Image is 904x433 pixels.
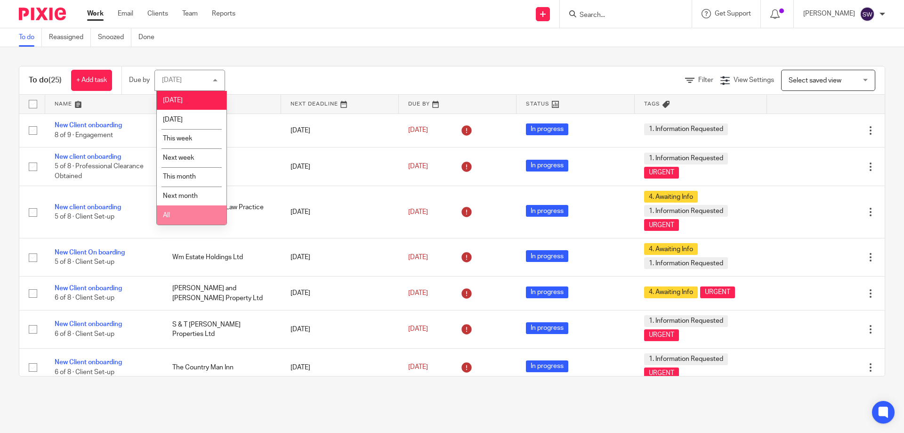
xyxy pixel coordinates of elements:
[526,250,568,262] span: In progress
[162,77,182,83] div: [DATE]
[281,147,399,186] td: [DATE]
[644,353,728,365] span: 1. Information Requested
[55,295,114,302] span: 6 of 8 · Client Set-up
[700,286,735,298] span: URGENT
[138,28,161,47] a: Done
[48,76,62,84] span: (25)
[19,8,66,20] img: Pixie
[715,10,751,17] span: Get Support
[644,167,679,179] span: URGENT
[163,238,281,277] td: Wm Estate Holdings Ltd
[29,75,62,85] h1: To do
[408,163,428,170] span: [DATE]
[55,285,122,292] a: New Client onboarding
[408,326,428,333] span: [DATE]
[281,238,399,277] td: [DATE]
[789,77,841,84] span: Select saved view
[19,28,42,47] a: To do
[182,9,198,18] a: Team
[163,277,281,310] td: [PERSON_NAME] and [PERSON_NAME] Property Ltd
[644,101,660,106] span: Tags
[163,97,183,104] span: [DATE]
[644,123,728,135] span: 1. Information Requested
[644,257,728,269] span: 1. Information Requested
[71,70,112,91] a: + Add task
[55,154,121,160] a: New client onboarding
[87,9,104,18] a: Work
[55,331,114,337] span: 6 of 8 · Client Set-up
[281,310,399,348] td: [DATE]
[644,286,698,298] span: 4. Awaiting Info
[55,204,121,211] a: New client onboarding
[526,322,568,334] span: In progress
[579,11,663,20] input: Search
[281,348,399,386] td: [DATE]
[49,28,91,47] a: Reassigned
[860,7,875,22] img: svg%3E
[163,348,281,386] td: The Country Man Inn
[163,193,198,199] span: Next month
[55,321,122,327] a: New Client onboarding
[118,9,133,18] a: Email
[163,212,170,219] span: All
[644,243,698,255] span: 4. Awaiting Info
[55,369,114,376] span: 6 of 8 · Client Set-up
[55,359,122,366] a: New Client onboarding
[281,114,399,147] td: [DATE]
[55,132,113,139] span: 8 of 9 · Engagement
[163,155,194,161] span: Next week
[55,249,125,256] a: New Client On boarding
[281,277,399,310] td: [DATE]
[55,214,114,221] span: 5 of 8 · Client Set-up
[163,135,192,142] span: This week
[526,205,568,217] span: In progress
[55,122,122,129] a: New Client onboarding
[526,360,568,372] span: In progress
[408,127,428,134] span: [DATE]
[55,259,114,266] span: 5 of 8 · Client Set-up
[163,310,281,348] td: S & T [PERSON_NAME] Properties Ltd
[644,315,728,327] span: 1. Information Requested
[163,116,183,123] span: [DATE]
[408,364,428,371] span: [DATE]
[526,160,568,172] span: In progress
[526,286,568,298] span: In progress
[644,368,679,379] span: URGENT
[803,9,855,18] p: [PERSON_NAME]
[408,209,428,215] span: [DATE]
[644,153,728,164] span: 1. Information Requested
[129,75,150,85] p: Due by
[281,186,399,238] td: [DATE]
[644,219,679,231] span: URGENT
[408,254,428,261] span: [DATE]
[55,163,144,180] span: 5 of 8 · Professional Clearance Obtained
[734,77,774,83] span: View Settings
[644,191,698,203] span: 4. Awaiting Info
[526,123,568,135] span: In progress
[698,77,713,83] span: Filter
[98,28,131,47] a: Snoozed
[163,173,196,180] span: This month
[408,290,428,296] span: [DATE]
[212,9,235,18] a: Reports
[644,205,728,217] span: 1. Information Requested
[644,329,679,341] span: URGENT
[147,9,168,18] a: Clients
